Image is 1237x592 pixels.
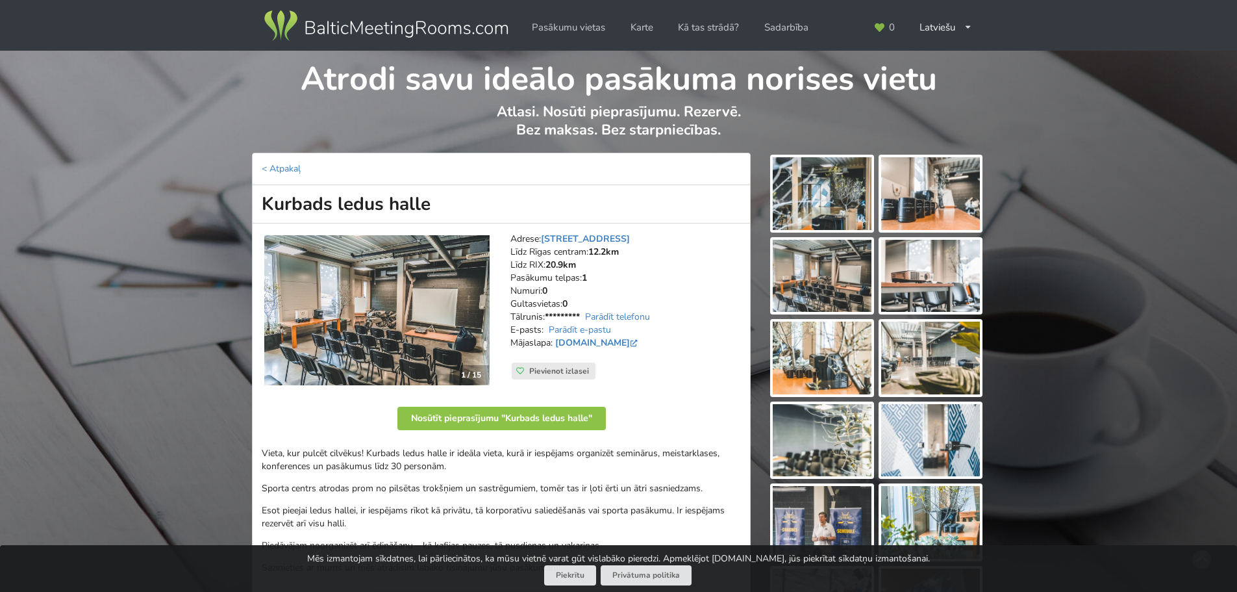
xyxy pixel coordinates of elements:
[262,8,510,44] img: Baltic Meeting Rooms
[264,235,490,386] a: Neierastas vietas | Rumbula | Kurbads ledus halle 1 / 15
[669,15,748,40] a: Kā tas strādā?
[253,103,984,153] p: Atlasi. Nosūti pieprasījumu. Rezervē. Bez maksas. Bez starpniecības.
[621,15,662,40] a: Karte
[453,365,489,385] div: 1 / 15
[252,185,751,224] h1: Kurbads ledus halle
[881,240,980,313] img: Kurbads ledus halle | Rumbula | Pasākumu vieta - galerijas bilde
[510,233,741,363] address: Adrese: Līdz Rīgas centram: Līdz RIX: Pasākumu telpas: Numuri: Gultasvietas: Tālrunis: E-pasts: M...
[881,486,980,559] img: Kurbads ledus halle | Rumbula | Pasākumu vieta - galerijas bilde
[542,285,547,297] strong: 0
[601,565,692,586] a: Privātuma politika
[773,157,871,230] img: Kurbads ledus halle | Rumbula | Pasākumu vieta - galerijas bilde
[262,504,741,530] p: Esot pieejai ledus hallei, ir iespējams rīkot kā privātu, tā korporatīvu saliedēšanās vai sporta ...
[881,322,980,394] img: Kurbads ledus halle | Rumbula | Pasākumu vieta - galerijas bilde
[910,15,981,40] div: Latviešu
[541,233,630,245] a: [STREET_ADDRESS]
[529,366,589,376] span: Pievienot izlasei
[582,272,587,284] strong: 1
[773,322,871,394] img: Kurbads ledus halle | Rumbula | Pasākumu vieta - galerijas bilde
[881,157,980,230] img: Kurbads ledus halle | Rumbula | Pasākumu vieta - galerijas bilde
[549,324,611,336] a: Parādīt e-pastu
[588,246,619,258] strong: 12.2km
[773,404,871,477] img: Kurbads ledus halle | Rumbula | Pasākumu vieta - galerijas bilde
[264,235,490,386] img: Neierastas vietas | Rumbula | Kurbads ledus halle
[262,482,741,495] p: Sporta centrs atrodas prom no pilsētas trokšņiem un sastrēgumiem, tomēr tas ir ļoti ērti un ātri ...
[253,51,984,100] h1: Atrodi savu ideālo pasākuma norises vietu
[397,407,606,430] button: Nosūtīt pieprasījumu "Kurbads ledus halle"
[773,486,871,559] img: Kurbads ledus halle | Rumbula | Pasākumu vieta - galerijas bilde
[262,447,741,473] p: Vieta, kur pulcēt cilvēkus! Kurbads ledus halle ir ideāla vieta, kurā ir iespējams organizēt semi...
[881,404,980,477] img: Kurbads ledus halle | Rumbula | Pasākumu vieta - galerijas bilde
[523,15,614,40] a: Pasākumu vietas
[544,565,596,586] button: Piekrītu
[555,337,640,349] a: [DOMAIN_NAME]
[755,15,818,40] a: Sadarbība
[262,162,301,175] a: < Atpakaļ
[562,298,568,310] strong: 0
[773,240,871,313] img: Kurbads ledus halle | Rumbula | Pasākumu vieta - galerijas bilde
[585,311,650,323] a: Parādīt telefonu
[889,23,895,32] span: 0
[545,259,576,271] strong: 20.9km
[262,539,741,552] p: Piedāvājam noorganizēt arī ēdināšanu – kā kafijas pauzes, tā pusdienas un vakariņas.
